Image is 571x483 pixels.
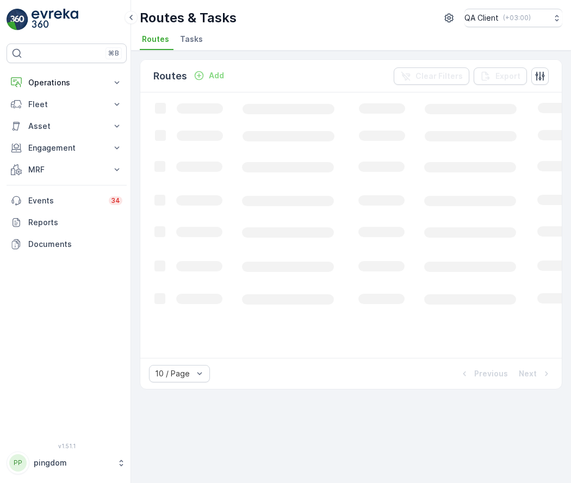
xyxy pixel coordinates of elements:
p: Asset [28,121,105,132]
a: Reports [7,212,127,233]
img: logo_light-DOdMpM7g.png [32,9,78,30]
p: Operations [28,77,105,88]
button: Asset [7,115,127,137]
p: Add [209,70,224,81]
button: Previous [458,367,509,380]
span: v 1.51.1 [7,443,127,449]
button: Add [189,69,228,82]
button: Operations [7,72,127,94]
p: Documents [28,239,122,250]
p: 34 [111,196,120,205]
button: Engagement [7,137,127,159]
p: Fleet [28,99,105,110]
p: MRF [28,164,105,175]
button: Next [518,367,553,380]
span: Tasks [180,34,203,45]
p: ( +03:00 ) [503,14,531,22]
p: Routes [153,69,187,84]
p: Next [519,368,537,379]
a: Events34 [7,190,127,212]
p: Events [28,195,102,206]
a: Documents [7,233,127,255]
p: pingdom [34,457,111,468]
p: Routes & Tasks [140,9,237,27]
button: Clear Filters [394,67,469,85]
button: Export [474,67,527,85]
p: Reports [28,217,122,228]
img: logo [7,9,28,30]
p: ⌘B [108,49,119,58]
button: Fleet [7,94,127,115]
p: Previous [474,368,508,379]
p: Clear Filters [415,71,463,82]
button: MRF [7,159,127,181]
p: Export [495,71,520,82]
span: Routes [142,34,169,45]
p: Engagement [28,143,105,153]
p: QA Client [464,13,499,23]
div: PP [9,454,27,472]
button: QA Client(+03:00) [464,9,562,27]
button: PPpingdom [7,451,127,474]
